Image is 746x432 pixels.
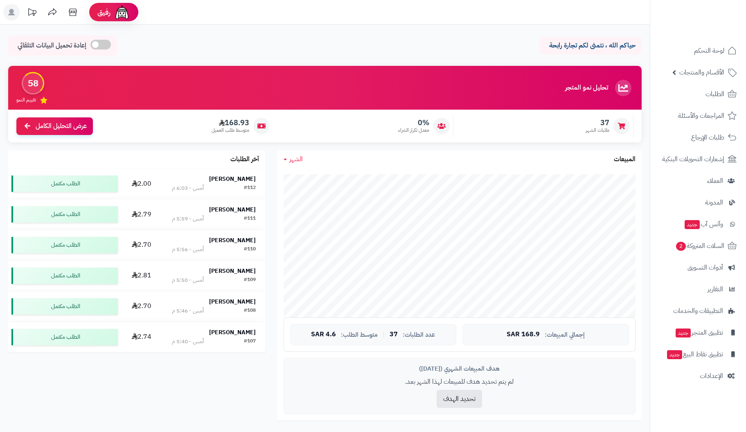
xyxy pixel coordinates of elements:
span: المراجعات والأسئلة [678,110,724,122]
a: تطبيق المتجرجديد [655,323,741,342]
td: 2.74 [121,322,162,352]
div: #112 [244,184,256,192]
div: الطلب مكتمل [11,206,118,223]
span: 4.6 SAR [311,331,336,338]
a: طلبات الإرجاع [655,128,741,147]
span: | [383,331,385,337]
span: طلبات الإرجاع [691,132,724,143]
button: تحديد الهدف [437,390,482,408]
div: أمس - 5:46 م [172,307,204,315]
strong: [PERSON_NAME] [209,236,256,245]
span: رفيق [97,7,110,17]
span: إعادة تحميل البيانات التلقائي [18,41,86,50]
strong: [PERSON_NAME] [209,267,256,275]
div: أمس - 5:40 م [172,337,204,346]
span: 2 [676,241,686,251]
span: لوحة التحكم [694,45,724,56]
span: الإعدادات [700,370,723,382]
div: #110 [244,245,256,254]
span: جديد [685,220,700,229]
a: الطلبات [655,84,741,104]
span: الأقسام والمنتجات [679,67,724,78]
span: 37 [390,331,398,338]
span: 0% [398,118,429,127]
span: العملاء [707,175,723,187]
img: logo-2.png [690,7,738,24]
span: عدد الطلبات: [403,331,435,338]
div: الطلب مكتمل [11,329,118,345]
td: 2.81 [121,261,162,291]
a: المدونة [655,193,741,212]
td: 2.70 [121,230,162,260]
div: الطلب مكتمل [11,237,118,253]
span: متوسط الطلب: [341,331,378,338]
span: المدونة [705,197,723,208]
span: التطبيقات والخدمات [673,305,723,317]
span: إشعارات التحويلات البنكية [662,153,724,165]
a: التطبيقات والخدمات [655,301,741,321]
a: التقارير [655,279,741,299]
h3: المبيعات [614,156,636,163]
a: الإعدادات [655,366,741,386]
span: جديد [676,328,691,337]
a: العملاء [655,171,741,191]
p: حياكم الله ، نتمنى لكم تجارة رابحة [545,41,636,50]
span: الطلبات [705,88,724,100]
div: الطلب مكتمل [11,175,118,192]
a: الشهر [284,155,303,164]
span: طلبات الشهر [586,127,609,134]
td: 2.79 [121,199,162,229]
span: معدل تكرار الشراء [398,127,429,134]
a: السلات المتروكة2 [655,236,741,256]
a: تطبيق نقاط البيعجديد [655,344,741,364]
p: لم يتم تحديد هدف للمبيعات لهذا الشهر بعد. [290,377,629,387]
div: الطلب مكتمل [11,298,118,315]
div: هدف المبيعات الشهري ([DATE]) [290,364,629,373]
div: #107 [244,337,256,346]
a: المراجعات والأسئلة [655,106,741,126]
h3: آخر الطلبات [230,156,259,163]
span: وآتس آب [684,218,723,230]
span: إجمالي المبيعات: [545,331,585,338]
span: تطبيق نقاط البيع [666,349,723,360]
a: لوحة التحكم [655,41,741,61]
span: التقارير [708,283,723,295]
div: أمس - 6:03 م [172,184,204,192]
a: عرض التحليل الكامل [16,117,93,135]
img: ai-face.png [114,4,130,20]
span: 168.9 SAR [507,331,540,338]
a: أدوات التسويق [655,258,741,277]
span: متوسط طلب العميل [212,127,249,134]
div: #109 [244,276,256,284]
div: الطلب مكتمل [11,268,118,284]
h3: تحليل نمو المتجر [565,84,608,92]
a: إشعارات التحويلات البنكية [655,149,741,169]
a: وآتس آبجديد [655,214,741,234]
div: #111 [244,215,256,223]
span: تقييم النمو [16,97,36,103]
strong: [PERSON_NAME] [209,297,256,306]
a: تحديثات المنصة [22,4,42,22]
span: 168.93 [212,118,249,127]
span: السلات المتروكة [675,240,724,252]
td: 2.70 [121,291,162,322]
strong: [PERSON_NAME] [209,328,256,337]
span: تطبيق المتجر [675,327,723,338]
span: جديد [667,350,682,359]
td: 2.00 [121,169,162,199]
strong: [PERSON_NAME] [209,205,256,214]
div: أمس - 5:59 م [172,215,204,223]
div: #108 [244,307,256,315]
span: 37 [586,118,609,127]
span: الشهر [289,154,303,164]
strong: [PERSON_NAME] [209,175,256,183]
span: عرض التحليل الكامل [36,122,87,131]
div: أمس - 5:56 م [172,245,204,254]
span: أدوات التسويق [687,262,723,273]
div: أمس - 5:50 م [172,276,204,284]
